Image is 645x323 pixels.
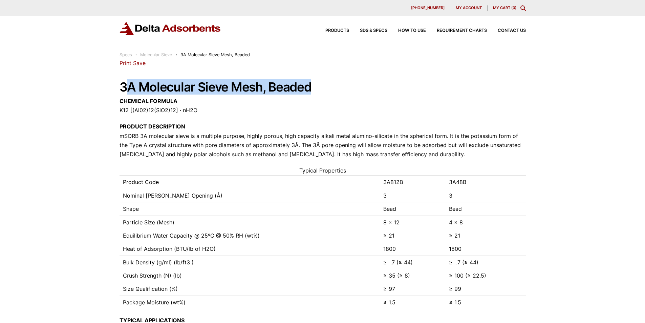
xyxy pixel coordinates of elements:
td: Heat of Adsorption (BTU/lb of H2O) [120,242,380,256]
td: 3A812B [380,176,446,189]
td: Size Qualification (%) [120,282,380,296]
td: 3A48B [446,176,525,189]
td: Bead [380,202,446,216]
span: Contact Us [498,28,526,33]
a: Contact Us [487,28,526,33]
td: 1800 [380,242,446,256]
span: How to Use [398,28,426,33]
td: 8 x 12 [380,216,446,229]
span: : [135,52,137,57]
a: SDS & SPECS [349,28,387,33]
a: My account [450,5,488,11]
span: 0 [513,5,515,10]
td: Crush Strength (N) (lb) [120,269,380,282]
span: 3A Molecular Sieve Mesh, Beaded [180,52,250,57]
a: Products [315,28,349,33]
td: 3 [446,189,525,202]
td: ≥ 100 (≥ 22.5) [446,269,525,282]
td: ≤ 1.5 [446,296,525,309]
p: mSORB 3A molecular sieve is a multiple purpose, highly porous, high capacity alkali metal alumino... [120,122,526,159]
td: ≥ 21 [380,229,446,242]
h1: 3A Molecular Sieve Mesh, Beaded [120,80,526,94]
td: ≥ .7 (≥ 44) [446,256,525,269]
td: ≥ 99 [446,282,525,296]
td: ≥ 21 [446,229,525,242]
td: Bulk Density (g/ml) (lb/ft3 ) [120,256,380,269]
td: Shape [120,202,380,216]
span: SDS & SPECS [360,28,387,33]
span: Products [325,28,349,33]
img: Delta Adsorbents [120,22,221,35]
a: Specs [120,52,132,57]
td: ≥ 35 (≥ 8) [380,269,446,282]
a: Molecular Sieve [140,52,172,57]
strong: PRODUCT DESCRIPTION [120,123,185,130]
span: My account [456,6,482,10]
a: My Cart (0) [493,5,516,10]
td: 4 x 8 [446,216,525,229]
td: Product Code [120,176,380,189]
td: ≤ 1.5 [380,296,446,309]
p: K12 [(Al02)12(SiO2)12] · nH2O [120,97,526,115]
a: Print [120,60,131,66]
td: Nominal [PERSON_NAME] Opening (Å) [120,189,380,202]
td: 3 [380,189,446,202]
div: Toggle Modal Content [520,5,526,11]
span: [PHONE_NUMBER] [411,6,445,10]
span: : [176,52,177,57]
td: Equilibrium Water Capacity @ 25ºC @ 50% RH (wt%) [120,229,380,242]
td: 1800 [446,242,525,256]
caption: Typical Properties [120,166,526,175]
td: ≥ 97 [380,282,446,296]
td: ≥ .7 (≥ 44) [380,256,446,269]
span: Requirement Charts [437,28,487,33]
td: Particle Size (Mesh) [120,216,380,229]
strong: CHEMICAL FORMULA [120,98,177,104]
a: Requirement Charts [426,28,487,33]
a: How to Use [387,28,426,33]
a: Save [133,60,146,66]
a: [PHONE_NUMBER] [406,5,450,11]
td: Package Moisture (wt%) [120,296,380,309]
td: Bead [446,202,525,216]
